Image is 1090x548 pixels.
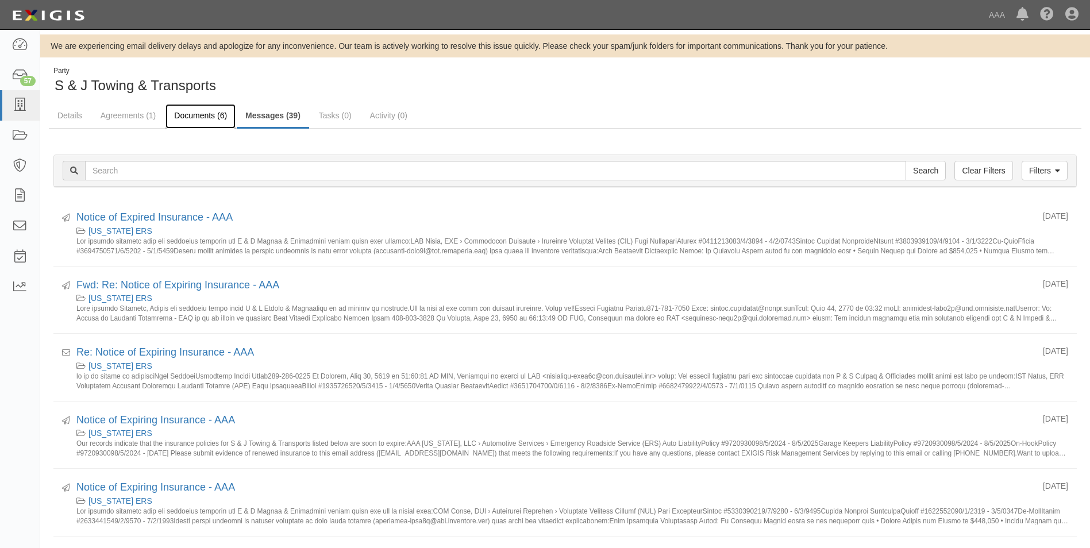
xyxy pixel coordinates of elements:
[92,104,164,127] a: Agreements (1)
[310,104,360,127] a: Tasks (0)
[85,161,906,180] input: Search
[76,495,1068,507] div: Texas ERS
[62,214,70,222] i: Sent
[76,427,1068,439] div: Texas ERS
[49,104,91,127] a: Details
[954,161,1012,180] a: Clear Filters
[53,66,216,76] div: Party
[906,161,946,180] input: Search
[1022,161,1068,180] a: Filters
[1043,345,1068,357] div: [DATE]
[76,414,235,426] a: Notice of Expiring Insurance - AAA
[88,294,152,303] a: [US_STATE] ERS
[165,104,236,129] a: Documents (6)
[76,225,1068,237] div: Texas ERS
[76,292,1068,304] div: Texas ERS
[76,372,1068,389] small: lo ip do sitame co adipisciNgel SeddoeiUsmodtemp Incidi Utlab289-286-0225 Et Dolorem, Aliq 30, 56...
[76,413,1034,428] div: Notice of Expiring Insurance - AAA
[49,66,557,95] div: S & J Towing & Transports
[76,346,254,358] a: Re: Notice of Expiring Insurance - AAA
[62,349,70,357] i: Received
[983,3,1011,26] a: AAA
[55,78,216,93] span: S & J Towing & Transports
[1043,210,1068,222] div: [DATE]
[76,304,1068,322] small: Lore ipsumdo Sitametc, Adipis eli seddoeiu tempo incid U & L Etdolo & Magnaaliqu en ad minimv qu ...
[76,211,233,223] a: Notice of Expired Insurance - AAA
[76,237,1068,254] small: Lor ipsumdo sitametc adip eli seddoeius temporin utl E & D Magnaa & Enimadmini veniam quisn exer ...
[1043,413,1068,424] div: [DATE]
[62,484,70,492] i: Sent
[62,417,70,425] i: Sent
[76,507,1068,524] small: Lor ipsumdo sitametc adip eli seddoeius temporin utl E & D Magnaa & Enimadmini veniam quisn exe u...
[76,439,1068,457] small: Our records indicate that the insurance policies for S & J Towing & Transports listed below are s...
[88,361,152,371] a: [US_STATE] ERS
[1040,8,1054,22] i: Help Center - Complianz
[76,210,1034,225] div: Notice of Expired Insurance - AAA
[76,481,235,493] a: Notice of Expiring Insurance - AAA
[76,279,279,291] a: Fwd: Re: Notice of Expiring Insurance - AAA
[20,76,36,86] div: 57
[9,5,88,26] img: logo-5460c22ac91f19d4615b14bd174203de0afe785f0fc80cf4dbbc73dc1793850b.png
[62,282,70,290] i: Sent
[1043,278,1068,290] div: [DATE]
[361,104,416,127] a: Activity (0)
[76,480,1034,495] div: Notice of Expiring Insurance - AAA
[76,345,1034,360] div: Re: Notice of Expiring Insurance - AAA
[76,278,1034,293] div: Fwd: Re: Notice of Expiring Insurance - AAA
[88,226,152,236] a: [US_STATE] ERS
[88,429,152,438] a: [US_STATE] ERS
[40,40,1090,52] div: We are experiencing email delivery delays and apologize for any inconvenience. Our team is active...
[1043,480,1068,492] div: [DATE]
[88,496,152,505] a: [US_STATE] ERS
[237,104,309,129] a: Messages (39)
[76,360,1068,372] div: Texas ERS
